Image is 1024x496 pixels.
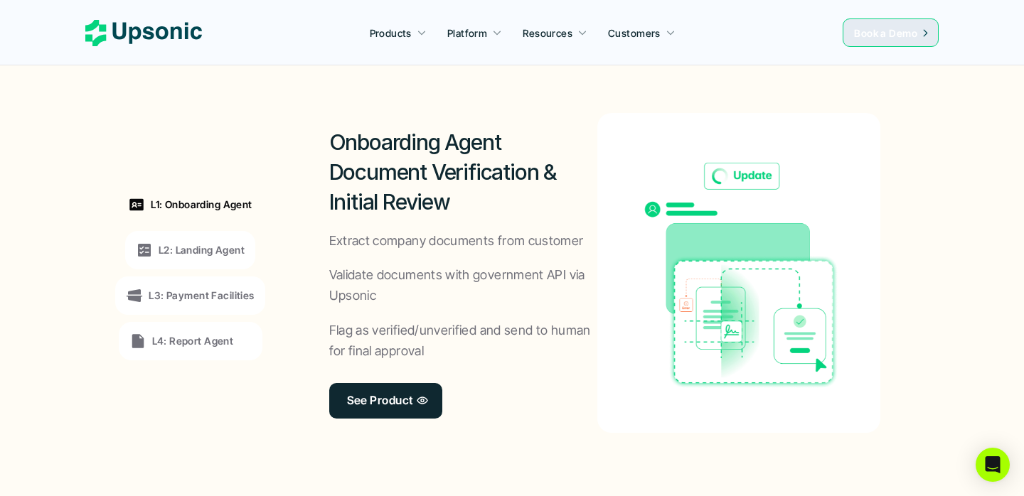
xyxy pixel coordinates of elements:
p: L1: Onboarding Agent [151,197,252,212]
p: L3: Payment Facilities [149,288,254,303]
div: Open Intercom Messenger [976,448,1010,482]
p: Validate documents with government API via Upsonic [329,265,598,306]
p: Platform [447,26,487,41]
p: Flag as verified/unverified and send to human for final approval [329,320,598,362]
p: Products [370,26,412,41]
p: Customers [608,26,661,41]
p: See Product [347,390,413,411]
a: See Product [329,383,442,419]
p: Resources [523,26,572,41]
h2: Onboarding Agent Document Verification & Initial Review [329,127,598,217]
a: Book a Demo [843,18,939,47]
span: Book a Demo [854,27,917,39]
p: L2: Landing Agent [159,242,245,257]
p: Extract company documents from customer [329,231,584,252]
a: Products [361,20,435,45]
p: L4: Report Agent [152,333,234,348]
